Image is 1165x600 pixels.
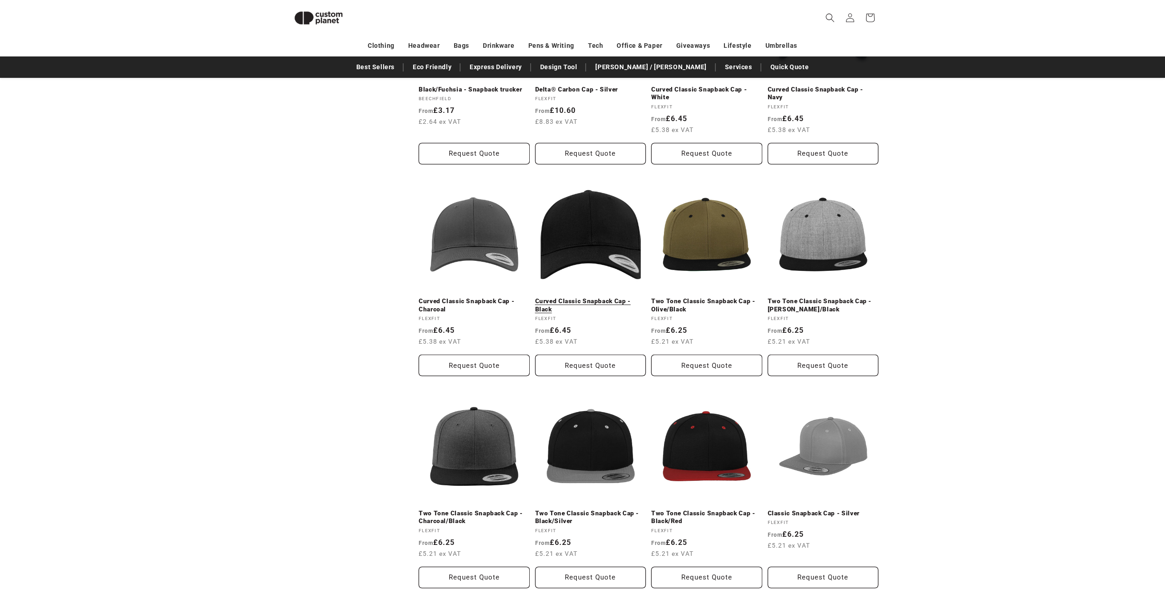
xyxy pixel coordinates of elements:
[535,509,646,525] a: Two Tone Classic Snapback Cap - Black/Silver
[536,59,582,75] a: Design Tool
[724,38,751,54] a: Lifestyle
[287,4,350,32] img: Custom Planet
[766,59,814,75] a: Quick Quote
[768,86,879,102] a: Curved Classic Snapback Cap - Navy
[454,38,469,54] a: Bags
[419,143,530,164] button: Request Quote
[720,59,757,75] a: Services
[651,567,762,588] : Request Quote
[535,567,646,588] : Request Quote
[465,59,527,75] a: Express Delivery
[483,38,514,54] a: Drinkware
[820,8,840,28] summary: Search
[352,59,399,75] a: Best Sellers
[419,509,530,525] a: Two Tone Classic Snapback Cap - Charcoal/Black
[419,297,530,313] a: Curved Classic Snapback Cap - Charcoal
[535,143,646,164] button: Request Quote
[535,355,646,376] button: Request Quote
[408,59,456,75] a: Eco Friendly
[419,86,530,94] a: Black/Fuchsia - Snapback trucker
[768,355,879,376] : Request Quote
[651,297,762,313] a: Two Tone Classic Snapback Cap - Olive/Black
[768,143,879,164] button: Request Quote
[528,38,574,54] a: Pens & Writing
[651,143,762,164] button: Request Quote
[368,38,395,54] a: Clothing
[591,59,711,75] a: [PERSON_NAME] / [PERSON_NAME]
[419,355,530,376] button: Request Quote
[535,297,646,313] a: Curved Classic Snapback Cap - Black
[419,567,530,588] : Request Quote
[676,38,710,54] a: Giveaways
[617,38,662,54] a: Office & Paper
[768,297,879,313] a: Two Tone Classic Snapback Cap - [PERSON_NAME]/Black
[768,567,879,588] button: Request Quote
[588,38,603,54] a: Tech
[651,86,762,102] a: Curved Classic Snapback Cap - White
[651,355,762,376] : Request Quote
[535,86,646,94] a: Delta® Carbon Cap - Silver
[1009,502,1165,600] iframe: Chat Widget
[768,509,879,518] a: Classic Snapback Cap - Silver
[408,38,440,54] a: Headwear
[651,509,762,525] a: Two Tone Classic Snapback Cap - Black/Red
[765,38,797,54] a: Umbrellas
